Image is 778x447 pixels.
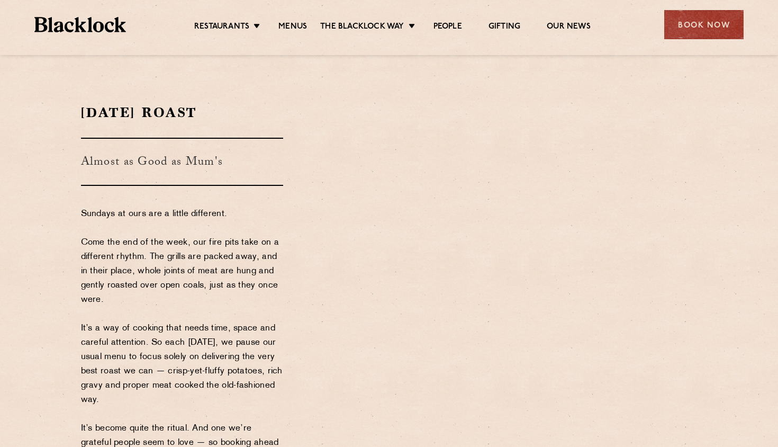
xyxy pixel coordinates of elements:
div: Book Now [664,10,744,39]
h3: Almost as Good as Mum's [81,138,284,186]
img: BL_Textured_Logo-footer-cropped.svg [34,17,126,32]
h2: [DATE] Roast [81,103,284,122]
a: Menus [278,22,307,33]
a: The Blacklock Way [320,22,404,33]
a: Restaurants [194,22,249,33]
a: Our News [547,22,591,33]
a: People [433,22,462,33]
a: Gifting [488,22,520,33]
